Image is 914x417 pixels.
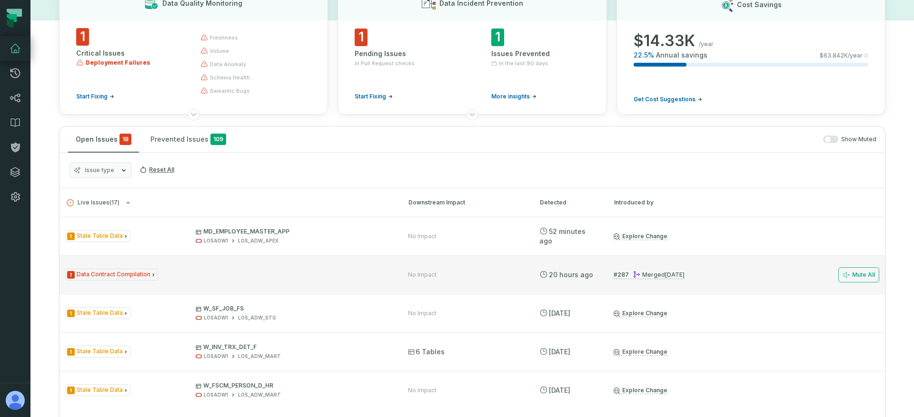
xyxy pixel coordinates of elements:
[549,309,570,317] relative-time: Sep 15, 2025, 5:34 PM GMT+3
[238,237,278,244] div: LOS_ADW_APEX
[65,384,130,396] span: Issue Type
[238,353,281,360] div: LOS_ADW_MART
[614,198,700,207] div: Introduced by
[238,391,281,398] div: LOS_ADW_MART
[76,48,183,58] div: Critical Issues
[539,227,586,245] relative-time: Sep 16, 2025, 9:32 PM GMT+3
[540,198,597,207] div: Detected
[143,126,234,152] button: Prevented Issues
[549,348,570,356] relative-time: Sep 13, 2025, 7:34 PM GMT+3
[210,87,250,95] span: semantic bugs
[408,271,437,279] div: No Impact
[633,271,685,278] div: Merged
[491,93,536,100] a: More insights
[499,59,548,67] span: In the last 90 days
[76,93,108,100] span: Start Fixing
[67,199,391,206] button: Live Issues(17)
[85,166,114,174] span: Issue type
[549,386,570,394] relative-time: Sep 13, 2025, 3:31 PM GMT+3
[820,52,863,59] span: $ 63.842K /year
[491,49,590,58] div: Issues Prevented
[204,391,228,398] div: LOSADW1
[204,353,228,360] div: LOSADW1
[196,305,391,312] p: W_SF_JOB_FS
[196,228,391,235] p: MD_EMPLOYEE_MASTER_APP
[69,162,132,178] button: Issue type
[355,29,368,46] span: 1
[210,134,226,145] span: 109
[408,347,445,357] span: 6 Tables
[86,59,150,67] span: Deployment Failures
[204,314,228,321] div: LOSADW1
[196,343,391,351] p: W_INV_TRX_DET_F
[355,93,386,100] span: Start Fixing
[634,96,702,103] a: Get Cost Suggestions
[68,126,139,152] button: Open Issues
[76,93,114,100] a: Start Fixing
[6,391,25,410] img: avatar of Aviel Bar-Yossef
[67,387,75,394] span: Severity
[549,271,593,279] relative-time: Sep 16, 2025, 1:53 AM GMT+3
[65,346,130,358] span: Issue Type
[65,307,130,319] span: Issue Type
[491,93,530,100] span: More insights
[634,50,654,60] span: 22.5 %
[491,29,504,46] span: 1
[355,59,415,67] span: in Pull Request checks
[614,348,667,356] a: Explore Change
[210,47,229,55] span: volume
[614,310,667,317] a: Explore Change
[67,233,75,240] span: Severity
[238,136,876,144] div: Show Muted
[210,74,250,81] span: schema health
[665,271,685,278] relative-time: Sep 3, 2025, 1:06 AM GMT+3
[67,310,75,317] span: Severity
[614,271,685,279] a: #287Merged[DATE] 1:06:28 AM
[210,34,238,41] span: freshness
[634,31,695,50] span: $ 14.33K
[699,40,714,48] span: /year
[67,348,75,356] span: Severity
[838,267,879,282] button: Mute All
[614,387,667,394] a: Explore Change
[76,28,89,46] span: 1
[67,199,119,206] span: Live Issues ( 17 )
[614,233,667,240] a: Explore Change
[210,60,246,68] span: data anomaly
[119,134,131,145] span: critical issues and errors combined
[65,269,158,281] span: Issue Type
[196,382,391,389] p: W_FSCM_PERSON_D_HR
[355,93,393,100] a: Start Fixing
[408,310,437,317] div: No Impact
[238,314,276,321] div: LOS_ADW_STG
[408,233,437,240] div: No Impact
[408,198,523,207] div: Downstream Impact
[355,49,453,58] div: Pending Issues
[408,387,437,394] div: No Impact
[656,50,707,60] span: Annual savings
[634,96,695,103] span: Get Cost Suggestions
[204,237,228,244] div: LOSADW1
[136,162,178,177] button: Reset All
[67,271,75,279] span: Severity
[65,230,130,242] span: Issue Type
